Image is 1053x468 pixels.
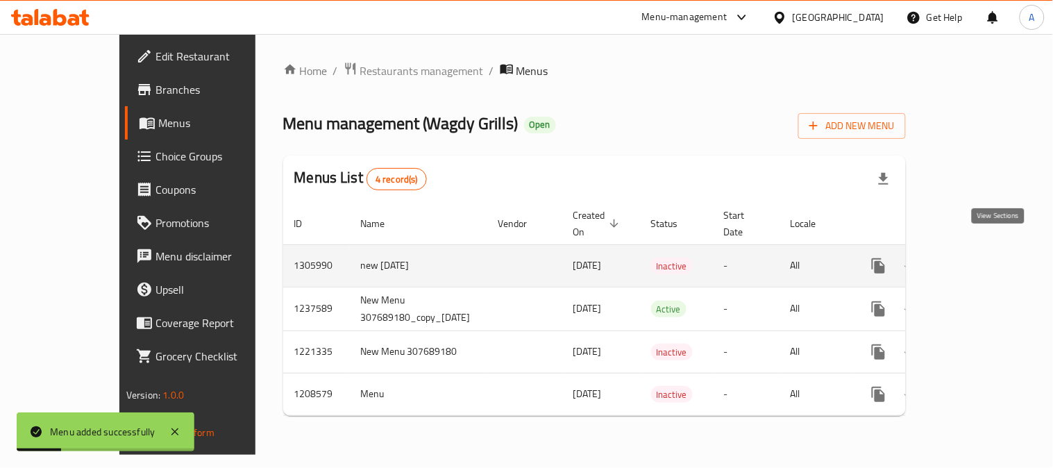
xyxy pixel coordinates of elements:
span: Active [651,301,686,317]
span: Version: [126,386,160,404]
td: - [713,287,780,331]
a: Edit Restaurant [125,40,295,73]
span: Promotions [155,215,284,231]
span: Start Date [724,207,763,240]
span: Open [524,119,556,131]
td: All [780,331,851,373]
span: Vendor [498,215,546,232]
span: Restaurants management [360,62,484,79]
button: more [862,292,895,326]
td: new [DATE] [350,244,487,287]
div: Active [651,301,686,317]
li: / [489,62,494,79]
a: Grocery Checklist [125,340,295,373]
span: Locale [791,215,834,232]
a: Coupons [125,173,295,206]
a: Coverage Report [125,306,295,340]
button: more [862,378,895,411]
span: 1.0.0 [162,386,184,404]
a: Restaurants management [344,62,484,80]
nav: breadcrumb [283,62,906,80]
a: Menu disclaimer [125,240,295,273]
span: Upsell [155,281,284,298]
a: Choice Groups [125,140,295,173]
span: Status [651,215,696,232]
td: 1305990 [283,244,350,287]
table: enhanced table [283,203,1006,416]
td: 1237589 [283,287,350,331]
span: [DATE] [573,299,602,317]
span: A [1029,10,1035,25]
button: Change Status [895,335,929,369]
td: - [713,373,780,415]
span: Name [361,215,403,232]
div: Menu-management [642,9,727,26]
span: Choice Groups [155,148,284,165]
td: 1221335 [283,331,350,373]
td: New Menu 307689180 [350,331,487,373]
div: Open [524,117,556,133]
div: Menu added successfully [50,424,155,440]
span: Get support on: [126,410,190,428]
span: Created On [573,207,623,240]
td: All [780,244,851,287]
span: 4 record(s) [367,173,426,186]
button: Change Status [895,292,929,326]
span: Coupons [155,181,284,198]
button: Change Status [895,378,929,411]
button: Add New Menu [798,113,906,139]
li: / [333,62,338,79]
span: [DATE] [573,385,602,403]
a: Home [283,62,328,79]
td: New Menu 307689180_copy_[DATE] [350,287,487,331]
th: Actions [851,203,1006,245]
span: Edit Restaurant [155,48,284,65]
h2: Menus List [294,167,427,190]
div: Export file [867,162,900,196]
td: - [713,331,780,373]
span: Add New Menu [809,117,895,135]
button: more [862,249,895,283]
span: Inactive [651,387,693,403]
span: Grocery Checklist [155,348,284,365]
div: Inactive [651,258,693,274]
span: Menu disclaimer [155,248,284,265]
td: - [713,244,780,287]
td: Menu [350,373,487,415]
a: Upsell [125,273,295,306]
td: All [780,373,851,415]
span: Coverage Report [155,315,284,331]
span: Menus [158,115,284,131]
div: Total records count [367,168,427,190]
span: Menus [516,62,548,79]
div: [GEOGRAPHIC_DATA] [793,10,884,25]
span: Branches [155,81,284,98]
a: Promotions [125,206,295,240]
button: more [862,335,895,369]
td: 1208579 [283,373,350,415]
span: [DATE] [573,256,602,274]
span: ID [294,215,321,232]
span: Inactive [651,344,693,360]
div: Inactive [651,344,693,360]
td: All [780,287,851,331]
span: Inactive [651,258,693,274]
span: [DATE] [573,342,602,360]
span: Menu management ( Wagdy Grills ) [283,108,519,139]
a: Branches [125,73,295,106]
a: Menus [125,106,295,140]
